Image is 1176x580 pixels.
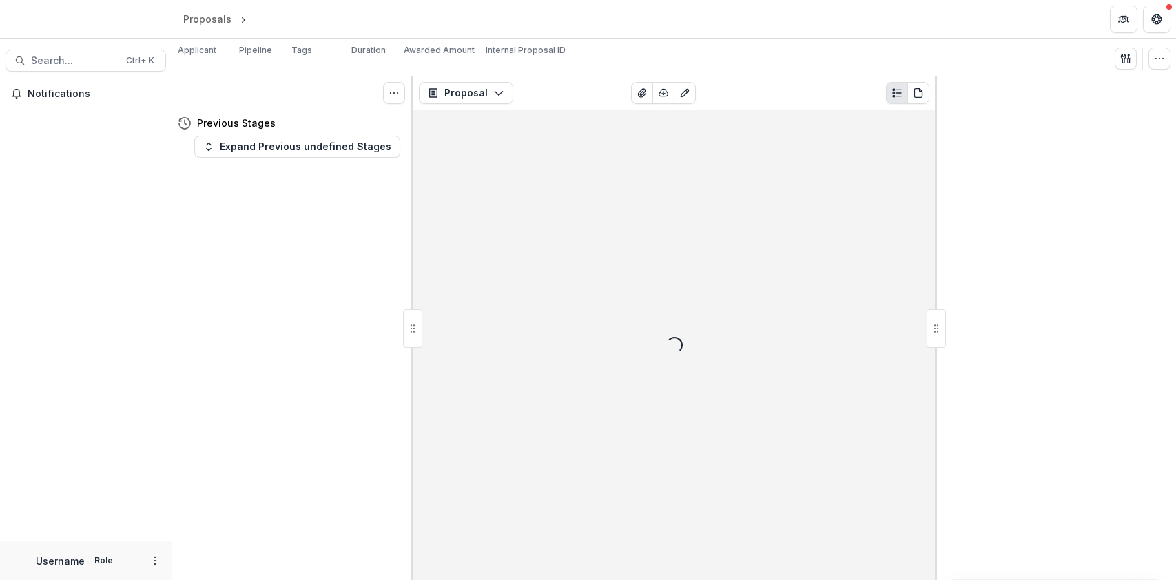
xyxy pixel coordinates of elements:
[178,44,216,56] p: Applicant
[194,136,400,158] button: Expand Previous undefined Stages
[1110,6,1137,33] button: Partners
[28,88,161,100] span: Notifications
[36,554,85,568] p: Username
[6,83,166,105] button: Notifications
[351,44,386,56] p: Duration
[90,555,117,567] p: Role
[907,82,929,104] button: PDF view
[631,82,653,104] button: View Attached Files
[123,53,157,68] div: Ctrl + K
[291,44,312,56] p: Tags
[239,44,272,56] p: Pipeline
[674,82,696,104] button: Edit as form
[31,55,118,67] span: Search...
[383,82,405,104] button: Toggle View Cancelled Tasks
[147,552,163,569] button: More
[486,44,566,56] p: Internal Proposal ID
[197,116,276,130] h4: Previous Stages
[404,44,475,56] p: Awarded Amount
[178,9,308,29] nav: breadcrumb
[419,82,513,104] button: Proposal
[183,12,231,26] div: Proposals
[1143,6,1170,33] button: Get Help
[178,9,237,29] a: Proposals
[6,50,166,72] button: Search...
[886,82,908,104] button: Plaintext view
